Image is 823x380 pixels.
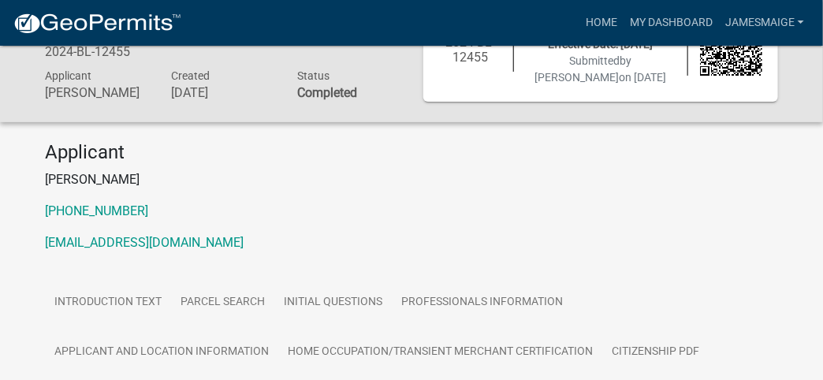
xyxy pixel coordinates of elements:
[45,141,778,164] h4: Applicant
[45,203,148,218] a: [PHONE_NUMBER]
[45,235,244,250] a: [EMAIL_ADDRESS][DOMAIN_NAME]
[439,35,501,65] h6: 2024-BL-12455
[45,278,171,328] a: Introduction Text
[45,170,778,189] p: [PERSON_NAME]
[719,8,810,38] a: jamesmaige
[45,85,147,100] h6: [PERSON_NAME]
[171,85,274,100] h6: [DATE]
[579,8,624,38] a: Home
[297,69,330,82] span: Status
[535,54,667,84] span: Submitted on [DATE]
[171,69,210,82] span: Created
[45,327,278,378] a: Applicant and Location Information
[45,69,91,82] span: Applicant
[278,327,602,378] a: Home Occupation/Transient Merchant Certification
[392,278,572,328] a: Professionals Information
[171,278,274,328] a: Parcel search
[297,85,357,100] strong: Completed
[274,278,392,328] a: Initial Questions
[45,44,147,59] h6: 2024-BL-12455
[602,327,709,378] a: Citizenship PDF
[624,8,719,38] a: My Dashboard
